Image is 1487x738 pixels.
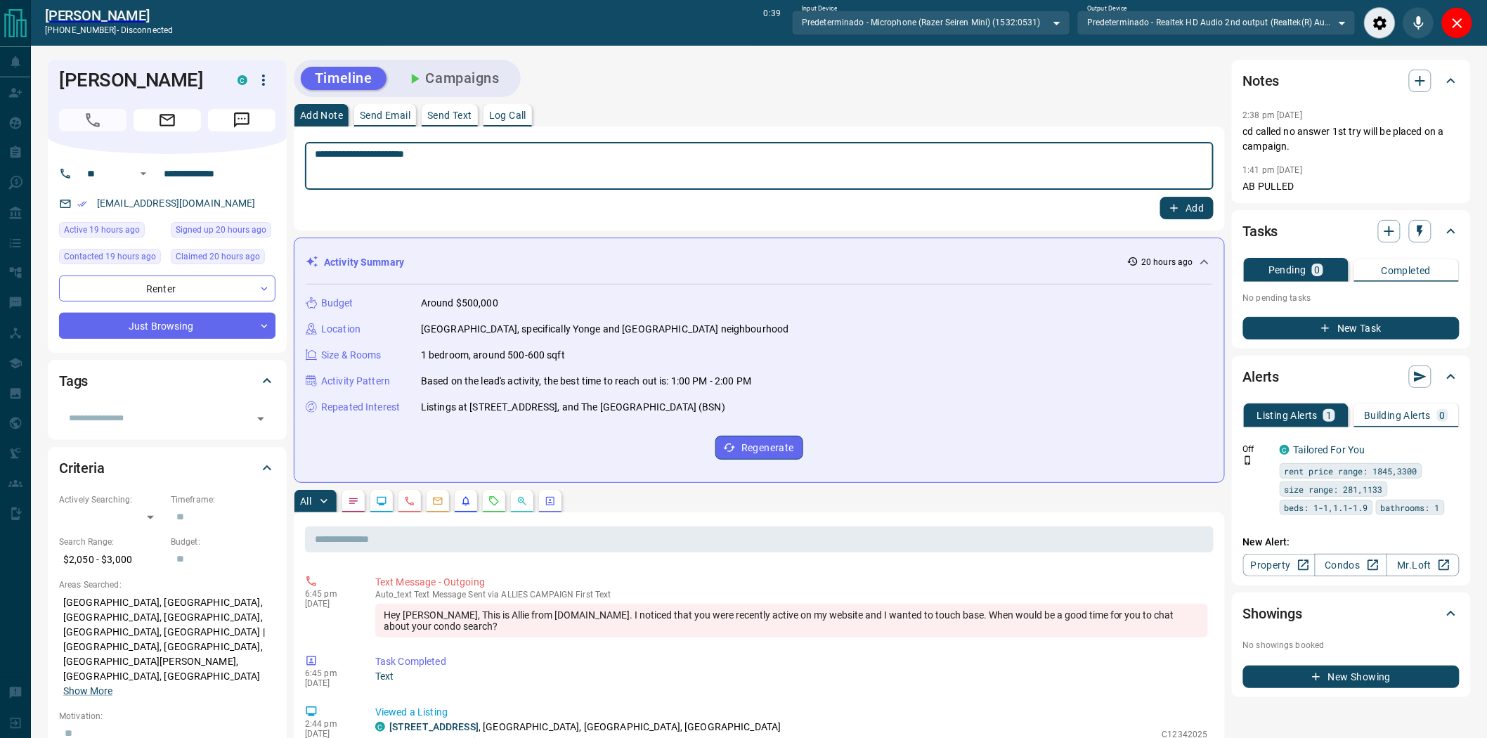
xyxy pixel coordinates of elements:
h2: Notes [1243,70,1280,92]
p: Completed [1382,266,1431,276]
p: [DATE] [305,678,354,688]
p: Listing Alerts [1257,410,1318,420]
button: Open [135,165,152,182]
div: Tasks [1243,214,1460,248]
p: Around $500,000 [421,296,498,311]
p: Text Message - Outgoing [375,575,1208,590]
p: Text [375,669,1208,684]
p: 2:38 pm [DATE] [1243,110,1303,120]
p: 1 bedroom, around 500-600 sqft [421,348,565,363]
button: Campaigns [392,67,514,90]
p: Send Text [427,110,472,120]
div: Mute [1403,7,1434,39]
p: 0 [1315,265,1320,275]
p: 6:45 pm [305,589,354,599]
svg: Emails [432,496,443,507]
button: Add [1160,197,1214,219]
p: Areas Searched: [59,578,275,591]
a: [EMAIL_ADDRESS][DOMAIN_NAME] [97,198,256,209]
svg: Requests [488,496,500,507]
button: Show More [63,684,112,699]
p: Listings at [STREET_ADDRESS], and The [GEOGRAPHIC_DATA] (BSN) [421,400,725,415]
div: Hey [PERSON_NAME], This is Allie from [DOMAIN_NAME]. I noticed that you were recently active on m... [375,604,1208,637]
p: 2:44 pm [305,719,354,729]
div: Showings [1243,597,1460,630]
div: Thu Aug 14 2025 [171,222,275,242]
div: condos.ca [1280,445,1290,455]
h2: Alerts [1243,365,1280,388]
div: Notes [1243,64,1460,98]
p: $2,050 - $3,000 [59,548,164,571]
p: Activity Summary [324,255,404,270]
p: Send Email [360,110,410,120]
p: , [GEOGRAPHIC_DATA], [GEOGRAPHIC_DATA], [GEOGRAPHIC_DATA] [389,720,781,734]
div: Predeterminado - Microphone (Razer Seiren Mini) (1532:0531) [792,11,1070,34]
span: Call [59,109,126,131]
a: [PERSON_NAME] [45,7,173,24]
svg: Push Notification Only [1243,455,1253,465]
span: Signed up 20 hours ago [176,223,266,237]
p: [PHONE_NUMBER] - [45,24,173,37]
div: Close [1441,7,1473,39]
p: No pending tasks [1243,287,1460,309]
div: Tags [59,364,275,398]
button: New Task [1243,317,1460,339]
button: New Showing [1243,666,1460,688]
span: size range: 281,1133 [1285,482,1383,496]
span: Message [208,109,275,131]
p: 1 [1326,410,1332,420]
div: Criteria [59,451,275,485]
p: Budget: [171,536,275,548]
p: No showings booked [1243,639,1460,652]
a: Property [1243,554,1316,576]
p: cd called no answer 1st try will be placed on a campaign. [1243,124,1460,154]
span: Contacted 19 hours ago [64,250,156,264]
div: Renter [59,276,275,302]
h2: Tasks [1243,220,1278,242]
p: Budget [321,296,353,311]
p: Size & Rooms [321,348,382,363]
svg: Agent Actions [545,496,556,507]
p: Pending [1268,265,1306,275]
p: All [300,496,311,506]
p: New Alert: [1243,535,1460,550]
a: Mr.Loft [1387,554,1459,576]
div: Activity Summary20 hours ago [306,250,1213,276]
p: Building Alerts [1365,410,1431,420]
p: Off [1243,443,1271,455]
div: Predeterminado - Realtek HD Audio 2nd output (Realtek(R) Audio) [1077,11,1356,34]
svg: Listing Alerts [460,496,472,507]
p: Based on the lead's activity, the best time to reach out is: 1:00 PM - 2:00 PM [421,374,751,389]
div: Audio Settings [1364,7,1396,39]
div: Thu Aug 14 2025 [59,249,164,268]
svg: Opportunities [517,496,528,507]
span: rent price range: 1845,3300 [1285,464,1417,478]
p: [DATE] [305,599,354,609]
p: [GEOGRAPHIC_DATA], specifically Yonge and [GEOGRAPHIC_DATA] neighbourhood [421,322,789,337]
svg: Notes [348,496,359,507]
label: Input Device [802,4,838,13]
button: Open [251,409,271,429]
p: Timeframe: [171,493,275,506]
span: beds: 1-1,1.1-1.9 [1285,500,1368,514]
label: Output Device [1087,4,1127,13]
button: Regenerate [715,436,803,460]
p: [GEOGRAPHIC_DATA], [GEOGRAPHIC_DATA], [GEOGRAPHIC_DATA], [GEOGRAPHIC_DATA], [GEOGRAPHIC_DATA], [G... [59,591,275,703]
h2: Criteria [59,457,105,479]
span: Claimed 20 hours ago [176,250,260,264]
p: Repeated Interest [321,400,400,415]
p: 0:39 [764,7,781,39]
a: Tailored For You [1294,444,1365,455]
p: Actively Searching: [59,493,164,506]
span: Email [134,109,201,131]
p: Search Range: [59,536,164,548]
svg: Lead Browsing Activity [376,496,387,507]
div: Alerts [1243,360,1460,394]
svg: Calls [404,496,415,507]
div: Thu Aug 14 2025 [171,249,275,268]
h2: Tags [59,370,88,392]
p: 20 hours ago [1141,256,1193,268]
h1: [PERSON_NAME] [59,69,216,91]
div: condos.ca [238,75,247,85]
